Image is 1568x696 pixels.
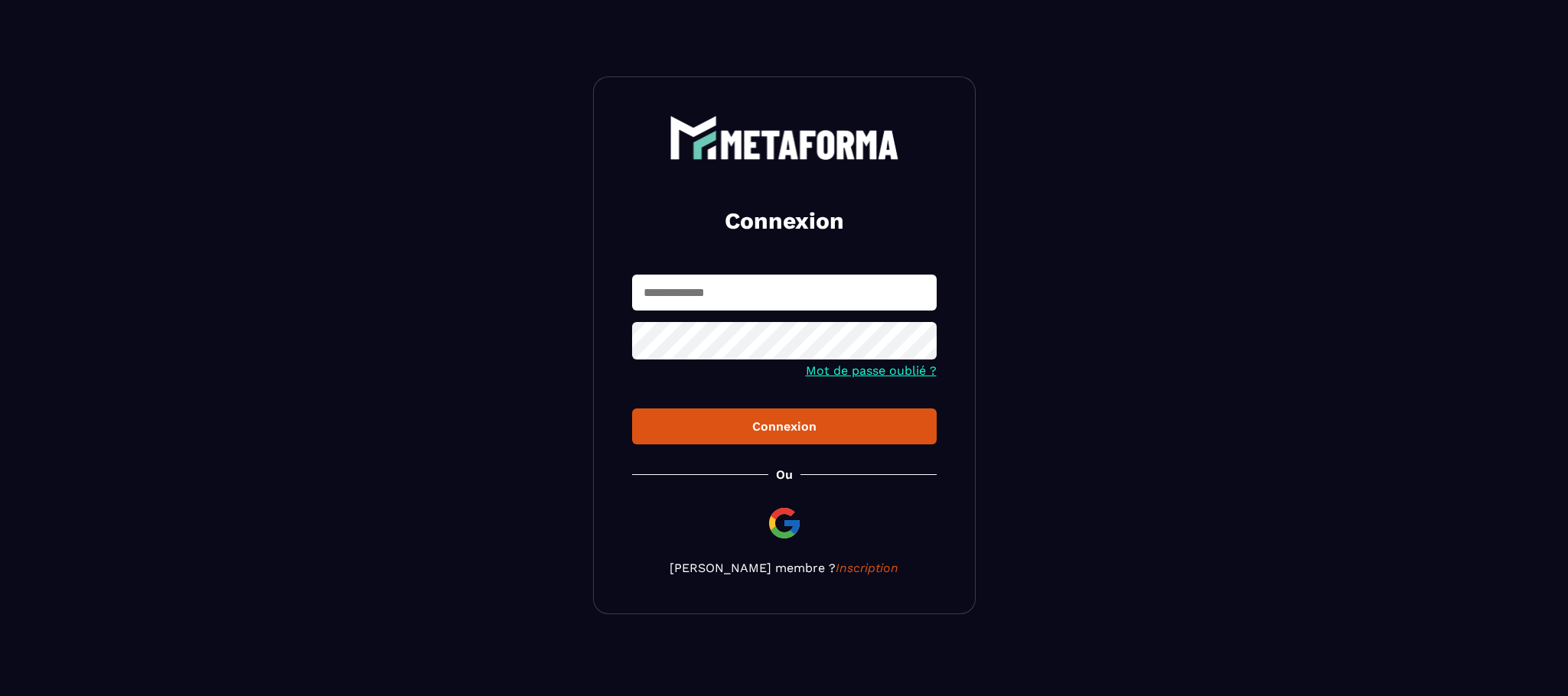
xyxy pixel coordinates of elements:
div: Connexion [644,419,924,434]
a: logo [632,115,937,160]
button: Connexion [632,408,937,444]
p: [PERSON_NAME] membre ? [632,561,937,575]
a: Inscription [836,561,898,575]
img: google [766,505,803,542]
a: Mot de passe oublié ? [806,363,937,378]
p: Ou [776,467,793,482]
h2: Connexion [650,206,918,236]
img: logo [670,115,899,160]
